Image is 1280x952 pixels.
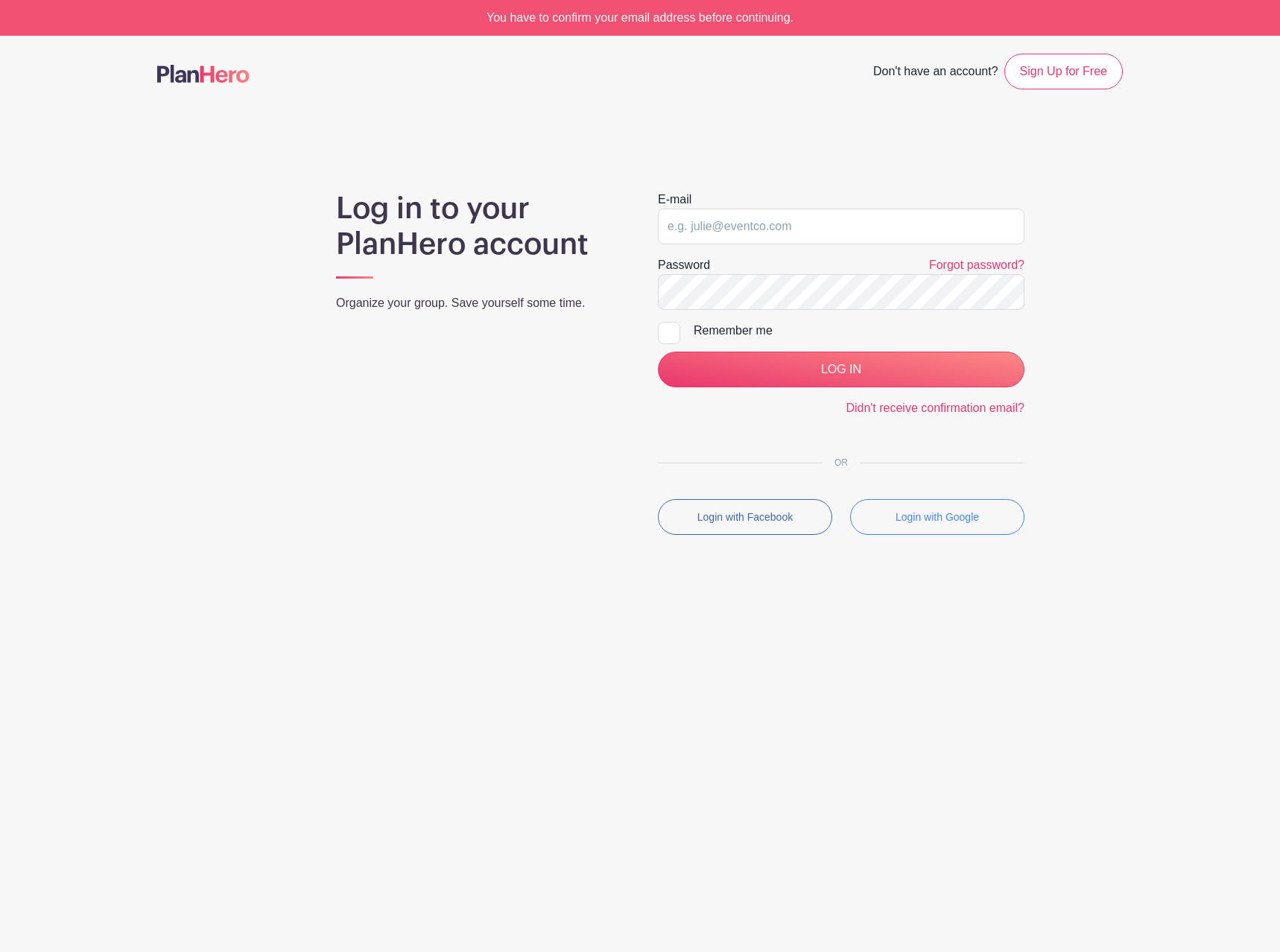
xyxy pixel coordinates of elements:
[1004,54,1123,89] a: Sign Up for Free
[873,57,998,89] span: Don't have an account?
[658,209,1024,244] input: e.g. julie@eventco.com
[658,191,691,209] label: E-mail
[658,352,1024,387] input: LOG IN
[694,322,1024,340] div: Remember me
[658,499,832,535] button: Login with Facebook
[658,256,710,274] label: Password
[336,191,622,262] h1: Log in to your PlanHero account
[850,499,1024,535] button: Login with Google
[823,457,860,468] span: OR
[846,402,1024,414] a: Didn't receive confirmation email?
[336,294,622,312] p: Organize your group. Save yourself some time.
[157,65,250,83] img: logo-507f7623f17ff9eddc593b1ce0a138ce2505c220e1c5a4e2b4648c50719b7d32.svg
[896,511,979,523] small: Login with Google
[697,511,793,523] small: Login with Facebook
[929,258,1024,271] a: Forgot password?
